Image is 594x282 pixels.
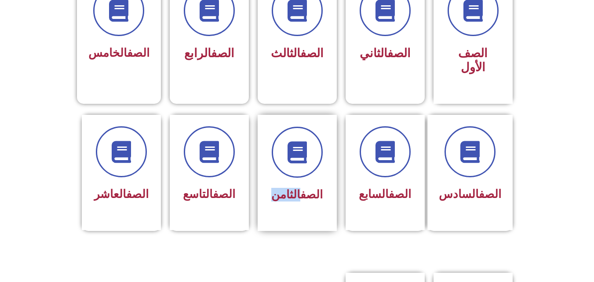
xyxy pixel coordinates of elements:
[88,46,149,59] span: الخامس
[211,46,234,60] a: الصف
[184,46,234,60] span: الرابع
[300,46,324,60] a: الصف
[359,187,411,201] span: السابع
[94,187,149,201] span: العاشر
[387,46,411,60] a: الصف
[300,188,323,201] a: الصف
[271,46,324,60] span: الثالث
[271,188,323,201] span: الثامن
[479,187,501,201] a: الصف
[360,46,411,60] span: الثاني
[126,187,149,201] a: الصف
[127,46,149,59] a: الصف
[389,187,411,201] a: الصف
[183,187,235,201] span: التاسع
[213,187,235,201] a: الصف
[458,46,488,74] span: الصف الأول
[439,187,501,201] span: السادس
